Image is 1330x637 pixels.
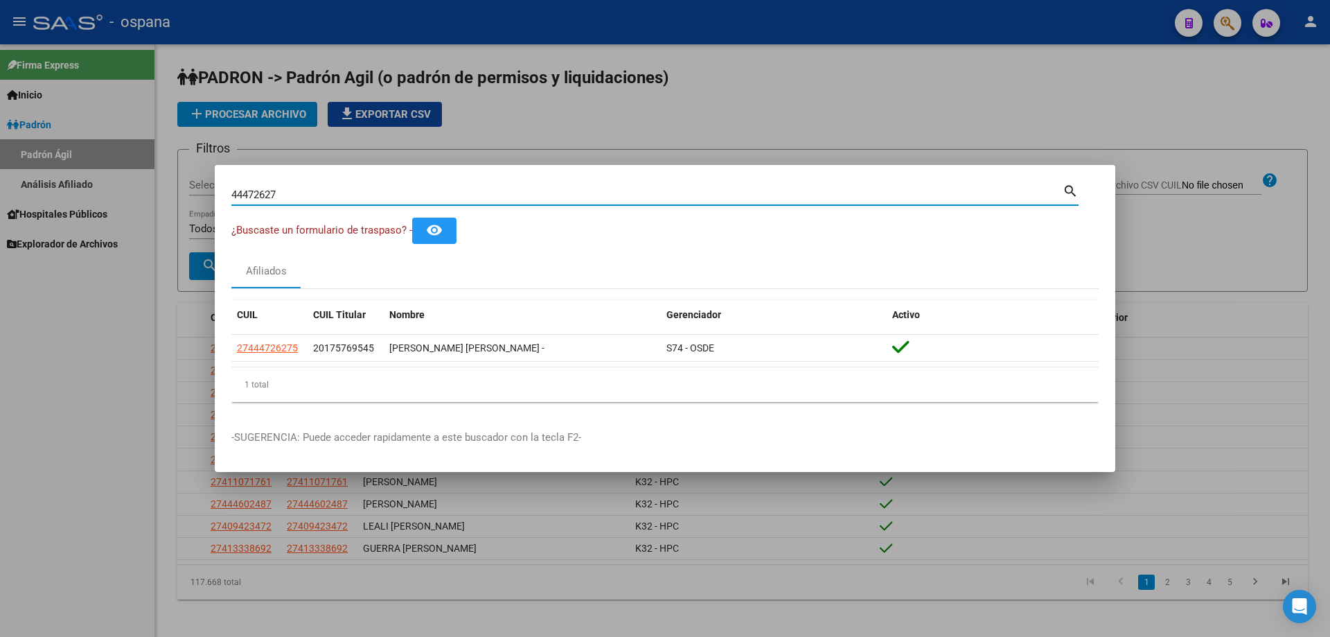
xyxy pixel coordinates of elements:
span: ¿Buscaste un formulario de traspaso? - [231,224,412,236]
span: Nombre [389,309,425,320]
div: 1 total [231,367,1099,402]
div: [PERSON_NAME] [PERSON_NAME] - [389,340,655,356]
datatable-header-cell: Activo [887,300,1099,330]
p: -SUGERENCIA: Puede acceder rapidamente a este buscador con la tecla F2- [231,430,1099,446]
span: CUIL Titular [313,309,366,320]
div: Open Intercom Messenger [1283,590,1316,623]
mat-icon: search [1063,182,1079,198]
span: 27444726275 [237,342,298,354]
span: Activo [892,309,920,320]
datatable-header-cell: Nombre [384,300,661,330]
span: 20175769545 [313,342,374,354]
div: Afiliados [246,263,287,279]
mat-icon: remove_red_eye [426,222,443,238]
datatable-header-cell: CUIL Titular [308,300,384,330]
datatable-header-cell: CUIL [231,300,308,330]
span: S74 - OSDE [666,342,714,354]
datatable-header-cell: Gerenciador [661,300,887,330]
span: CUIL [237,309,258,320]
span: Gerenciador [666,309,721,320]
